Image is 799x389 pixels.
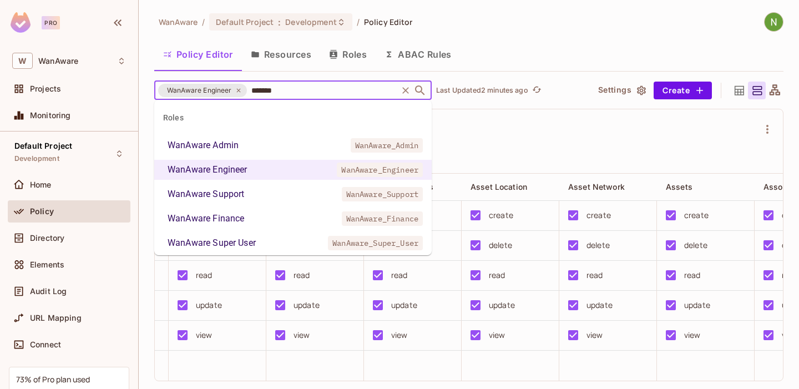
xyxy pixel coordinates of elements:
div: delete [684,239,707,251]
img: SReyMgAAAABJRU5ErkJggg== [11,12,31,33]
div: update [294,299,320,311]
span: WanAware_Super_User [328,236,423,250]
span: refresh [532,85,542,96]
div: view [782,329,798,341]
span: : [277,18,281,27]
span: Directory [30,234,64,243]
span: W [12,53,33,69]
div: WanAware Super User [168,236,256,250]
span: WanAware_Admin [351,138,423,153]
div: update [391,299,417,311]
span: Workspace: WanAware [38,57,78,65]
span: Development [285,17,336,27]
span: Projects [30,84,61,93]
div: view [391,329,408,341]
div: delete [586,239,610,251]
div: view [489,329,505,341]
span: the active workspace [159,17,198,27]
span: Audit Log [30,287,67,296]
button: Resources [242,41,320,68]
span: URL Mapping [30,314,82,322]
span: WanAware_Engineer [337,163,423,177]
img: Navanath Jadhav [765,13,783,31]
div: create [489,209,513,221]
div: read [294,269,310,281]
div: Roles [154,104,432,131]
div: WanAware Engineer [168,163,247,176]
span: Asset Location [471,182,527,191]
div: update [684,299,710,311]
div: read [391,269,408,281]
span: Default Project [14,142,72,150]
div: update [196,299,222,311]
div: read [586,269,603,281]
button: Settings [594,82,649,99]
div: WanAware Admin [168,139,239,152]
p: Last Updated 2 minutes ago [436,86,528,95]
span: WanAware_Finance [342,211,423,226]
span: WanAware Engineer [160,85,239,96]
span: Elements [30,260,64,269]
div: view [294,329,310,341]
div: WanAware Support [168,188,244,201]
div: WanAware Finance [168,212,244,225]
div: update [586,299,613,311]
span: Policy [30,207,54,216]
span: Policy Editor [364,17,413,27]
div: view [196,329,213,341]
button: Clear [398,83,413,98]
div: Pro [42,16,60,29]
div: read [489,269,505,281]
div: view [586,329,603,341]
div: create [586,209,611,221]
div: WanAware Engineer [158,84,247,97]
button: Policy Editor [154,41,242,68]
div: delete [489,239,512,251]
div: read [684,269,701,281]
span: This is WanAware Enginner [166,148,758,160]
span: Default Project [216,17,274,27]
div: create [684,209,709,221]
div: read [782,269,798,281]
span: Assets [666,182,692,191]
button: Roles [320,41,376,68]
button: ABAC Rules [376,41,461,68]
div: update [489,299,515,311]
button: Create [654,82,712,99]
span: Asset Network [568,182,625,191]
div: view [684,329,701,341]
button: Close [412,83,428,98]
span: Monitoring [30,111,71,120]
li: / [202,17,205,27]
span: WanAware_Support [342,187,423,201]
span: Connect [30,340,61,349]
div: 73% of Pro plan used [16,374,90,385]
span: Click to refresh data [528,84,544,97]
span: Development [14,154,59,163]
div: read [196,269,213,281]
button: refresh [530,84,544,97]
li: / [357,17,360,27]
span: Home [30,180,52,189]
